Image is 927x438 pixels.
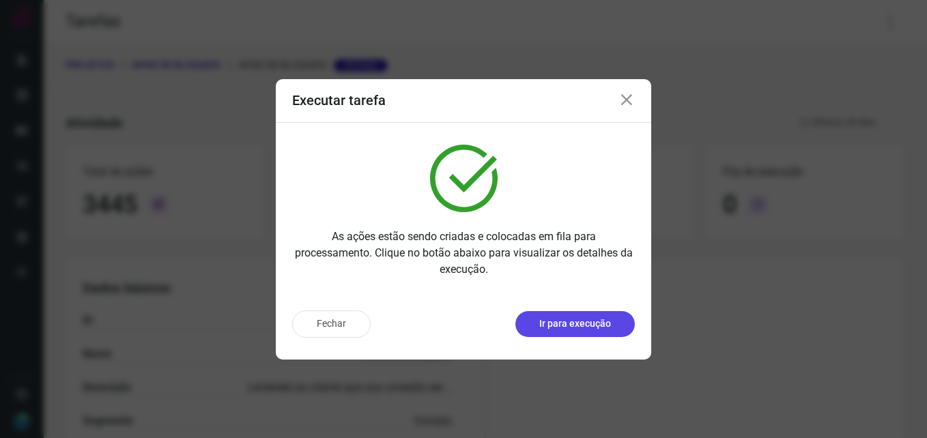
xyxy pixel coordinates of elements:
button: Fechar [292,310,371,338]
h3: Executar tarefa [292,92,386,108]
p: Ir para execução [539,317,611,331]
p: As ações estão sendo criadas e colocadas em fila para processamento. Clique no botão abaixo para ... [292,229,635,278]
button: Ir para execução [515,311,635,337]
img: verified.svg [430,145,498,212]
